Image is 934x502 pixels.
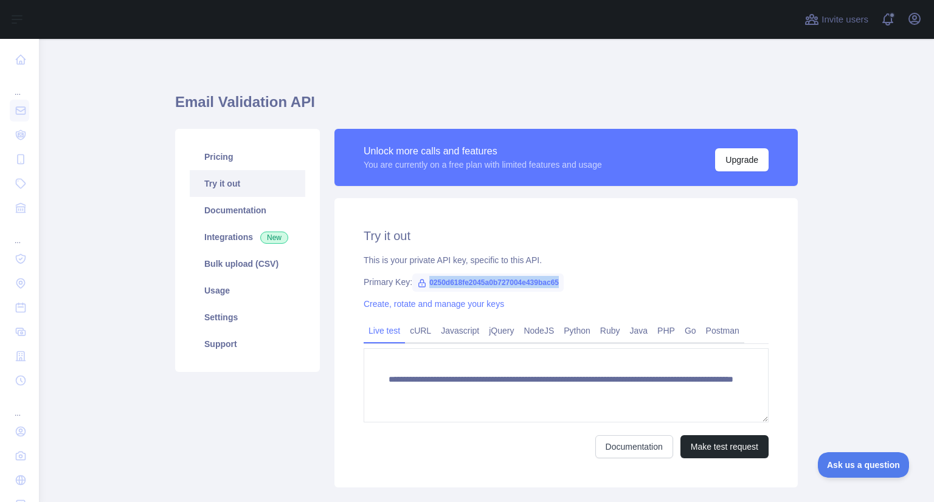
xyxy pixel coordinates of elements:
[175,92,798,122] h1: Email Validation API
[701,321,744,340] a: Postman
[436,321,484,340] a: Javascript
[559,321,595,340] a: Python
[652,321,680,340] a: PHP
[595,435,673,458] a: Documentation
[10,221,29,246] div: ...
[822,13,868,27] span: Invite users
[818,452,910,478] iframe: Toggle Customer Support
[10,73,29,97] div: ...
[190,224,305,250] a: Integrations New
[190,143,305,170] a: Pricing
[190,277,305,304] a: Usage
[680,321,701,340] a: Go
[364,144,602,159] div: Unlock more calls and features
[364,159,602,171] div: You are currently on a free plan with limited features and usage
[715,148,769,171] button: Upgrade
[405,321,436,340] a: cURL
[190,170,305,197] a: Try it out
[190,250,305,277] a: Bulk upload (CSV)
[190,304,305,331] a: Settings
[625,321,653,340] a: Java
[802,10,871,29] button: Invite users
[190,197,305,224] a: Documentation
[364,299,504,309] a: Create, rotate and manage your keys
[412,273,564,292] span: 0250d618fe2045a0b727004e439bac65
[364,227,769,244] h2: Try it out
[190,331,305,357] a: Support
[260,232,288,244] span: New
[10,394,29,418] div: ...
[364,321,405,340] a: Live test
[595,321,625,340] a: Ruby
[364,276,769,288] div: Primary Key:
[484,321,519,340] a: jQuery
[680,435,769,458] button: Make test request
[364,254,769,266] div: This is your private API key, specific to this API.
[519,321,559,340] a: NodeJS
